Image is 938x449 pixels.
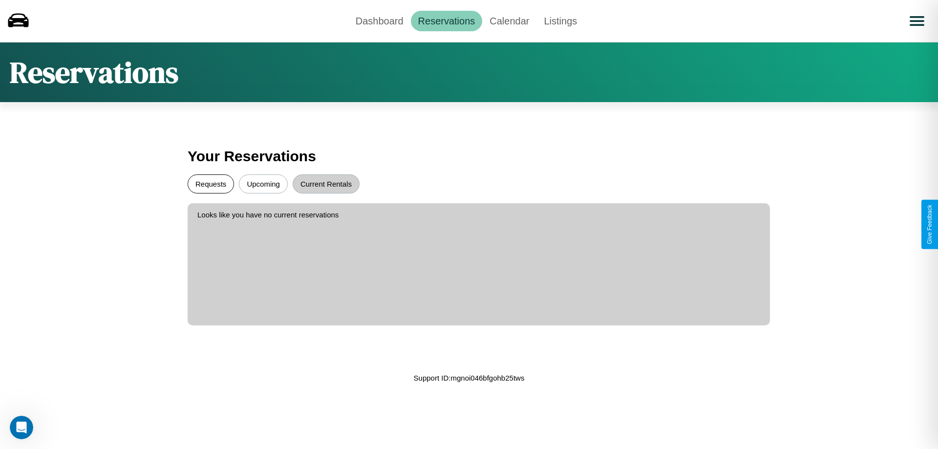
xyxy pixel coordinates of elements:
a: Reservations [411,11,483,31]
div: Give Feedback [926,205,933,244]
button: Open menu [903,7,931,35]
h3: Your Reservations [188,143,750,170]
h1: Reservations [10,52,178,92]
a: Calendar [482,11,536,31]
a: Listings [536,11,584,31]
a: Dashboard [348,11,411,31]
button: Current Rentals [293,174,360,193]
p: Looks like you have no current reservations [197,208,760,221]
p: Support ID: mgnoi046bfgohb25tws [414,371,525,385]
button: Requests [188,174,234,193]
iframe: Intercom live chat [10,416,33,439]
button: Upcoming [239,174,288,193]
